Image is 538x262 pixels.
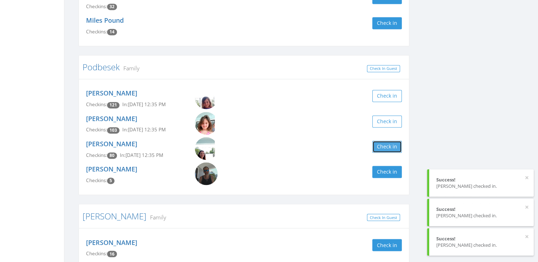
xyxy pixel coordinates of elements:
[86,126,107,133] span: Checkins:
[86,152,107,158] span: Checkins:
[107,251,117,257] span: Checkin count
[86,165,137,173] a: [PERSON_NAME]
[525,233,529,240] button: ×
[107,102,119,108] span: Checkin count
[372,141,402,153] button: Check in
[86,3,107,10] span: Checkins:
[525,204,529,211] button: ×
[107,29,117,35] span: Checkin count
[372,239,402,251] button: Check in
[525,174,529,181] button: ×
[122,126,166,133] span: In: [DATE] 12:35 PM
[436,235,527,242] div: Success!
[86,140,137,148] a: [PERSON_NAME]
[372,90,402,102] button: Check in
[367,214,400,221] a: Check In Guest
[195,137,218,160] img: Jennifer_Podbesek.png
[86,89,137,97] a: [PERSON_NAME]
[86,16,124,24] a: Miles Pound
[107,152,117,159] span: Checkin count
[107,4,117,10] span: Checkin count
[86,177,107,184] span: Checkins:
[86,101,107,108] span: Checkins:
[372,17,402,29] button: Check in
[120,152,163,158] span: In: [DATE] 12:35 PM
[436,242,527,249] div: [PERSON_NAME] checked in.
[107,127,119,133] span: Checkin count
[120,64,139,72] small: Family
[372,166,402,178] button: Check in
[436,206,527,213] div: Success!
[195,112,218,135] img: Sofia_Podbesek.png
[436,183,527,190] div: [PERSON_NAME] checked in.
[436,212,527,219] div: [PERSON_NAME] checked in.
[436,176,527,183] div: Success!
[86,28,107,35] span: Checkins:
[147,213,166,221] small: Family
[86,114,137,123] a: [PERSON_NAME]
[195,162,218,185] img: Martin_Podbesek_qVgiG73.png
[107,178,114,184] span: Checkin count
[367,65,400,72] a: Check In Guest
[86,250,107,256] span: Checkins:
[82,61,120,73] a: Podbesek
[86,238,137,246] a: [PERSON_NAME]
[122,101,166,108] span: In: [DATE] 12:35 PM
[195,86,218,109] img: Anna_Podbesek.png
[82,210,147,222] a: [PERSON_NAME]
[372,115,402,127] button: Check in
